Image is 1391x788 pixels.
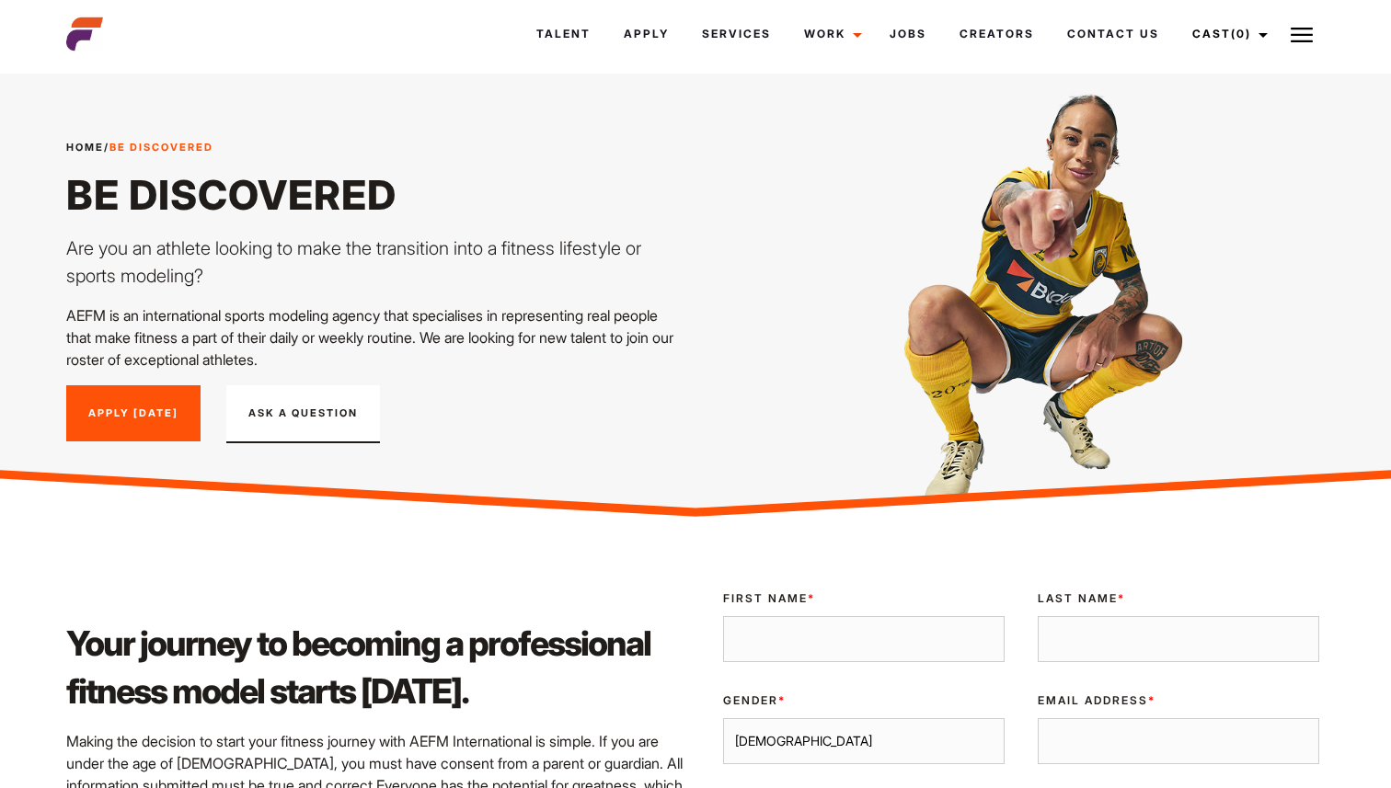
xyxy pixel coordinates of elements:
[1038,692,1319,709] label: Email Address
[66,140,213,155] span: /
[1051,9,1176,59] a: Contact Us
[66,304,684,371] p: AEFM is an international sports modeling agency that specialises in representing real people that...
[943,9,1051,59] a: Creators
[66,620,684,715] h2: Your journey to becoming a professional fitness model starts [DATE].
[873,9,943,59] a: Jobs
[66,16,103,52] img: cropped-aefm-brand-fav-22-square.png
[723,692,1005,709] label: Gender
[520,9,607,59] a: Talent
[66,385,201,442] a: Apply [DATE]
[66,141,104,154] a: Home
[1231,27,1251,40] span: (0)
[685,9,787,59] a: Services
[226,385,380,444] button: Ask A Question
[1291,24,1313,46] img: Burger icon
[1038,590,1319,607] label: Last Name
[723,590,1005,607] label: First Name
[66,170,684,220] h1: Be Discovered
[787,9,873,59] a: Work
[1176,9,1279,59] a: Cast(0)
[607,9,685,59] a: Apply
[109,141,213,154] strong: Be Discovered
[66,234,684,290] p: Are you an athlete looking to make the transition into a fitness lifestyle or sports modeling?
